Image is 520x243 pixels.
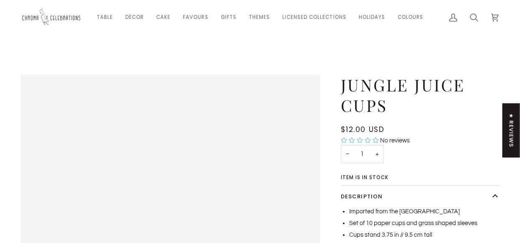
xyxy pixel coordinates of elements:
[249,14,270,21] span: Themes
[341,75,493,116] h1: Jungle Juice Cups
[341,186,499,208] button: Description
[341,175,405,180] span: Item is in stock
[502,103,520,157] div: Click to open Judge.me floating reviews tab
[398,14,423,21] span: Colours
[125,14,144,21] span: Décor
[156,14,170,21] span: Cake
[349,219,499,228] li: Set of 10 paper cups and grass shaped sleeves
[183,14,208,21] span: Favours
[349,207,499,216] li: Imported from the [GEOGRAPHIC_DATA]
[282,14,346,21] span: Licensed Collections
[21,6,84,28] img: Chroma Celebrations
[97,14,113,21] span: Table
[380,137,410,144] span: No reviews
[221,14,236,21] span: Gifts
[370,145,384,164] button: Increase quantity
[341,124,385,134] span: $12.00 USD
[341,145,354,164] button: Decrease quantity
[341,145,384,164] input: Quantity
[349,230,499,240] li: Cups stand 3.75 in // 9.5 cm tall
[359,14,385,21] span: Holidays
